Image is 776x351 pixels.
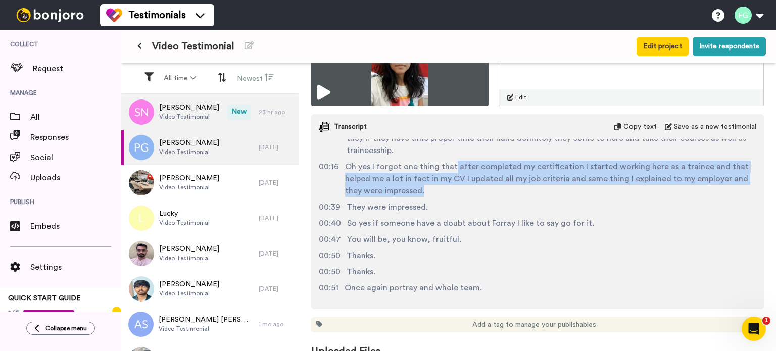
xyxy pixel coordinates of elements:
[33,63,121,75] span: Request
[227,105,251,120] span: New
[623,122,657,132] span: Copy text
[259,143,294,152] div: [DATE]
[159,113,219,121] span: Video Testimonial
[129,206,154,231] img: l.png
[12,8,88,22] img: bj-logo-header-white.svg
[319,161,339,197] span: 00:16
[347,249,375,262] span: Thanks.
[259,285,294,293] div: [DATE]
[159,148,219,156] span: Video Testimonial
[259,214,294,222] div: [DATE]
[129,276,154,302] img: c368c2f5-cf2c-4bf7-a878-372cb992a6cc.jpeg
[45,324,87,332] span: Collapse menu
[347,266,375,278] span: Thanks.
[259,320,294,328] div: 1 mo ago
[347,217,594,229] span: So yes if someone have a doubt about Forray I like to say go for it.
[347,201,428,213] span: They were impressed.
[319,201,341,213] span: 00:39
[129,99,154,125] img: sn.png
[159,279,219,289] span: [PERSON_NAME]
[112,307,121,316] div: Tooltip anchor
[259,179,294,187] div: [DATE]
[8,308,21,316] span: 57%
[319,249,341,262] span: 00:50
[121,236,299,271] a: [PERSON_NAME]Video Testimonial[DATE]
[319,233,341,245] span: 00:47
[319,122,329,132] img: transcript.svg
[159,219,210,227] span: Video Testimonial
[106,7,122,23] img: tm-color.svg
[231,69,280,88] button: Newest
[30,111,121,123] span: All
[121,94,299,130] a: [PERSON_NAME]Video TestimonialNew23 hr ago
[319,266,341,278] span: 00:50
[128,312,154,337] img: as.png
[159,183,219,191] span: Video Testimonial
[515,93,526,102] span: Edit
[129,241,154,266] img: dccc6b42-20e1-4f8c-be4d-49a4fa928a95.jpeg
[30,261,121,273] span: Settings
[319,282,338,294] span: 00:51
[693,37,766,56] button: Invite respondents
[159,244,219,254] span: [PERSON_NAME]
[129,135,154,160] img: pg.png
[259,249,294,258] div: [DATE]
[472,320,596,330] span: Add a tag to manage your publishables
[30,152,121,164] span: Social
[121,271,299,307] a: [PERSON_NAME]Video Testimonial[DATE]
[345,282,482,294] span: Once again portray and whole team.
[128,8,186,22] span: Testimonials
[158,69,202,87] button: All time
[30,220,121,232] span: Embeds
[674,122,756,132] span: Save as a new testimonial
[30,172,121,184] span: Uploads
[159,289,219,297] span: Video Testimonial
[159,138,219,148] span: [PERSON_NAME]
[742,317,766,341] iframe: Intercom live chat
[345,161,756,197] span: Oh yes I forgot one thing that after completed my certification I started working here as a train...
[347,233,461,245] span: You will be, you know, fruitful.
[121,130,299,165] a: [PERSON_NAME]Video Testimonial[DATE]
[121,200,299,236] a: LuckyVideo Testimonial[DATE]
[152,39,234,54] span: Video Testimonial
[334,122,367,132] span: Transcript
[159,209,210,219] span: Lucky
[319,217,341,229] span: 00:40
[129,170,154,195] img: 7e58658b-e67b-4402-a543-a02ee46e31dc.jpeg
[159,254,219,262] span: Video Testimonial
[121,307,299,342] a: [PERSON_NAME] [PERSON_NAME]Video Testimonial1 mo ago
[30,131,121,143] span: Responses
[159,325,254,333] span: Video Testimonial
[26,322,95,335] button: Collapse menu
[8,295,81,302] span: QUICK START GUIDE
[762,317,770,325] span: 1
[159,173,219,183] span: [PERSON_NAME]
[259,108,294,116] div: 23 hr ago
[159,103,219,113] span: [PERSON_NAME]
[159,315,254,325] span: [PERSON_NAME] [PERSON_NAME]
[637,37,689,56] button: Edit project
[121,165,299,200] a: [PERSON_NAME]Video Testimonial[DATE]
